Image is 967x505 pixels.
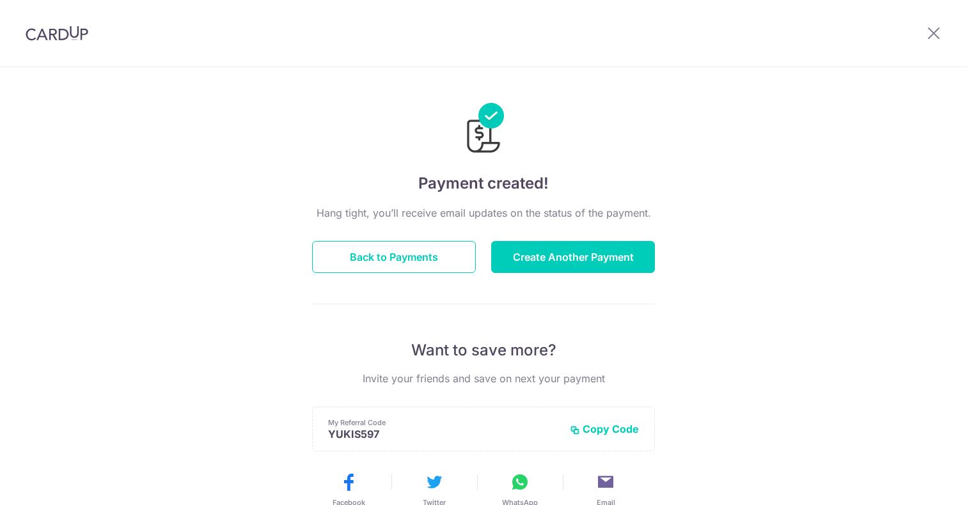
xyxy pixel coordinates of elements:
[328,428,560,440] p: YUKIS597
[312,340,655,361] p: Want to save more?
[312,371,655,386] p: Invite your friends and save on next your payment
[312,172,655,195] h4: Payment created!
[312,241,476,273] button: Back to Payments
[463,103,504,157] img: Payments
[312,205,655,221] p: Hang tight, you’ll receive email updates on the status of the payment.
[328,417,560,428] p: My Referral Code
[491,241,655,273] button: Create Another Payment
[570,423,639,435] button: Copy Code
[26,26,88,41] img: CardUp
